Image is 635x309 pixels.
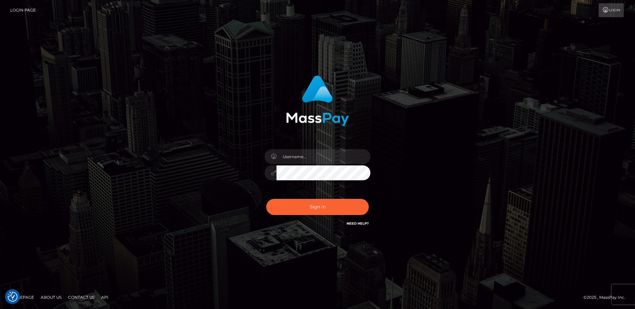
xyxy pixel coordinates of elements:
[8,292,18,302] button: Consent Preferences
[7,292,37,302] a: Homepage
[266,199,369,215] button: Sign in
[599,3,624,17] a: Login
[99,292,111,302] a: API
[583,294,630,301] div: © 2025 , MassPay Inc.
[347,221,369,226] a: Need Help?
[65,292,97,302] a: Contact Us
[10,3,36,17] a: Login Page
[276,149,370,164] input: Username...
[38,292,64,302] a: About Us
[8,292,18,302] img: Revisit consent button
[286,75,349,126] img: MassPay Login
